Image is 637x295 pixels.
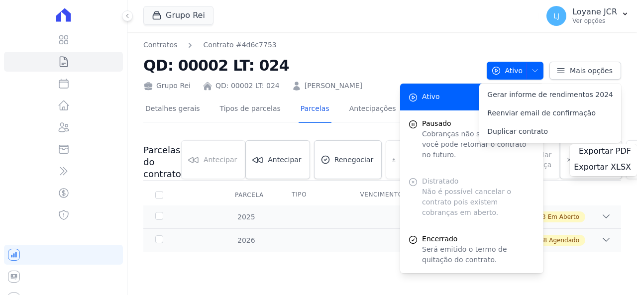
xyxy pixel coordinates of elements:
[400,226,543,273] a: Encerrado Será emitido o termo de quitação do contrato.
[422,118,535,129] span: Pausado
[280,185,348,205] th: Tipo
[538,2,637,30] button: LJ Loyane JCR Ver opções
[549,236,579,245] span: Agendado
[579,146,633,158] a: Exportar PDF
[491,62,523,80] span: Ativo
[574,162,633,174] a: Exportar XLSX
[348,185,416,205] th: Vencimento
[218,97,283,123] a: Tipos de parcelas
[143,6,213,25] button: Grupo Rei
[422,92,440,102] span: Ativo
[143,144,181,180] h3: Parcelas do contrato
[574,162,631,172] span: Exportar XLSX
[215,81,280,91] a: QD: 00002 LT: 024
[553,12,559,19] span: LJ
[542,212,546,221] span: 3
[143,97,202,123] a: Detalhes gerais
[422,244,535,265] p: Será emitido o termo de quitação do contrato.
[305,81,362,91] a: [PERSON_NAME]
[334,155,374,165] span: Renegociar
[400,110,543,168] button: Pausado Cobranças não serão geradas e você pode retomar o contrato no futuro.
[223,185,276,205] div: Parcela
[549,62,621,80] a: Mais opções
[143,40,177,50] a: Contratos
[570,66,613,76] span: Mais opções
[314,140,382,179] a: Renegociar
[422,234,535,244] span: Encerrado
[479,122,621,141] a: Duplicar contrato
[579,146,631,156] span: Exportar PDF
[422,129,535,160] p: Cobranças não serão geradas e você pode retomar o contrato no futuro.
[479,104,621,122] a: Reenviar email de confirmação
[203,40,276,50] a: Contrato #4d6c7753
[560,140,622,179] a: Cancelar Cobrança
[572,7,617,17] p: Loyane JCR
[143,40,277,50] nav: Breadcrumb
[245,140,310,179] a: Antecipar
[143,40,479,50] nav: Breadcrumb
[347,97,398,123] a: Antecipações
[479,86,621,104] a: Gerar informe de rendimentos 2024
[268,155,301,165] span: Antecipar
[572,17,617,25] p: Ver opções
[143,54,479,77] h2: QD: 00002 LT: 024
[299,97,331,123] a: Parcelas
[543,236,547,245] span: 8
[143,81,191,91] div: Grupo Rei
[487,62,544,80] button: Ativo
[548,212,579,221] span: Em Aberto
